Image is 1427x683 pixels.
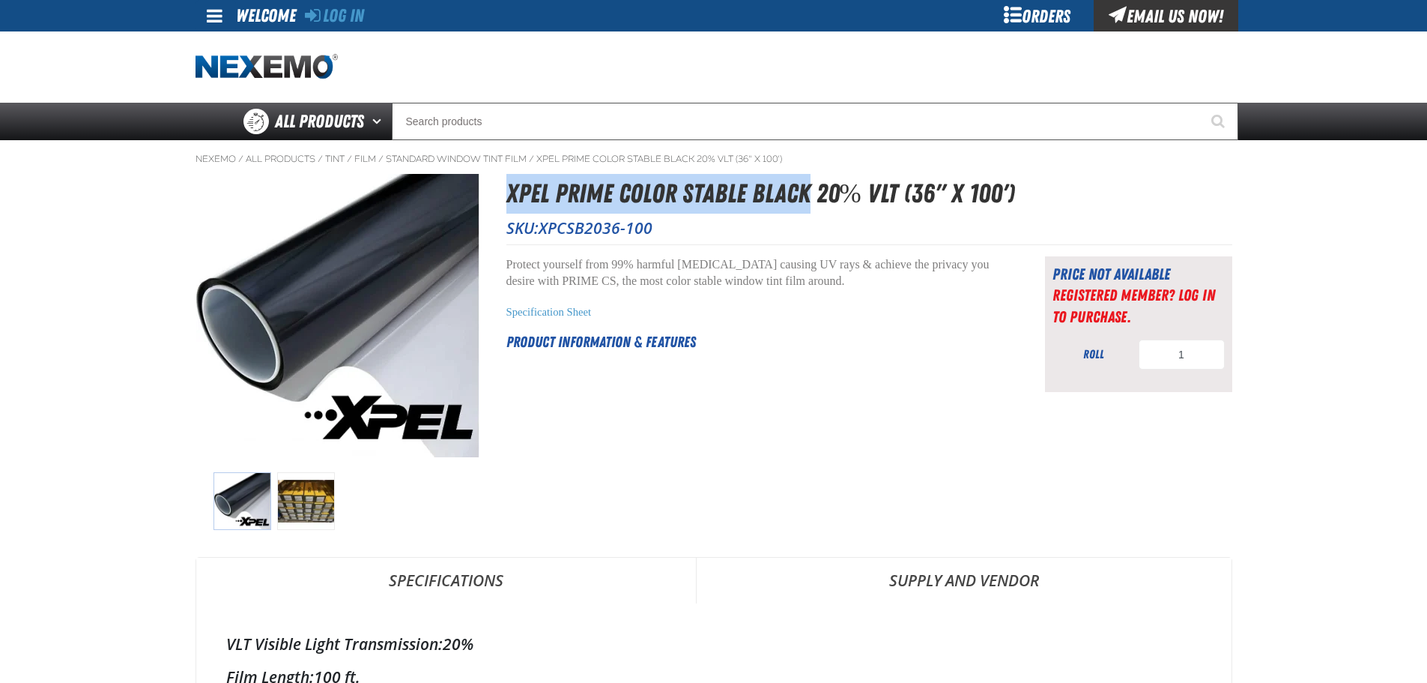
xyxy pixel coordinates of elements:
[506,331,1008,353] h2: Product Information & Features
[1052,346,1135,363] div: roll
[1052,286,1215,325] a: Registered Member? Log In to purchase.
[1052,264,1225,285] div: Price not available
[318,153,323,165] span: /
[196,174,479,457] img: XPEL PRIME Color Stable Black 20% VLT (36" x 100')
[536,153,782,165] a: XPEL PRIME Color Stable Black 20% VLT (36" x 100')
[367,103,392,140] button: Open All Products pages
[196,153,236,165] a: Nexemo
[506,217,1232,238] p: SKU:
[325,153,345,165] a: Tint
[275,108,364,135] span: All Products
[529,153,534,165] span: /
[1139,340,1225,370] input: Product Quantity
[392,103,1238,140] input: Search
[196,558,696,603] a: Specifications
[213,472,271,530] img: XPEL PRIME Color Stable Black 20% VLT (36" x 100')
[347,153,352,165] span: /
[196,54,338,80] a: Home
[226,634,1202,655] div: 20%
[196,153,1232,165] nav: Breadcrumbs
[386,153,527,165] a: Standard Window Tint Film
[226,634,443,655] label: VLT Visible Light Transmission:
[539,217,652,238] span: XPCSB2036-100
[697,558,1231,603] a: Supply and Vendor
[1201,103,1238,140] button: Start Searching
[196,54,338,80] img: Nexemo logo
[246,153,315,165] a: All Products
[277,472,335,530] img: XPEL PRIME Color Stable Black 20% VLT (36" x 100')
[506,174,1232,214] h1: XPEL PRIME Color Stable Black 20% VLT (36" x 100')
[354,153,376,165] a: Film
[378,153,384,165] span: /
[506,306,592,318] a: Specification Sheet
[238,153,243,165] span: /
[506,256,1008,289] p: Protect yourself from 99% harmful [MEDICAL_DATA] causing UV rays & achieve the privacy you desire...
[305,5,364,26] a: Log In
